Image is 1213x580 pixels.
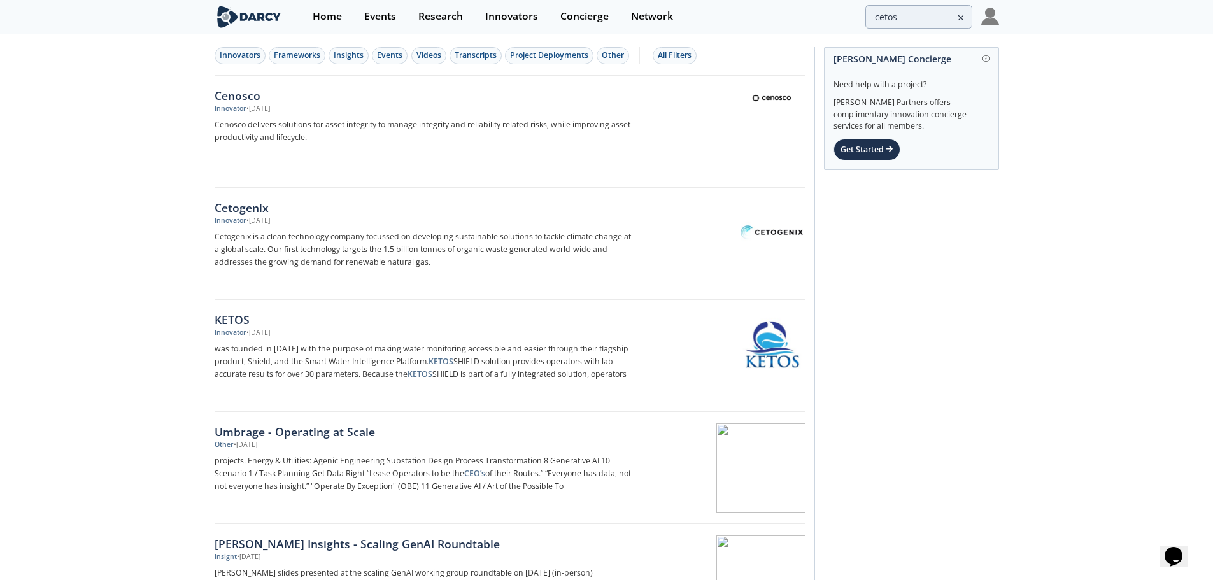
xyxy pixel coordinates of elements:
div: Get Started [833,139,900,160]
button: Project Deployments [505,47,593,64]
img: KETOS [741,313,803,376]
div: All Filters [658,50,692,61]
div: Research [418,11,463,22]
button: Insights [329,47,369,64]
div: [PERSON_NAME] Insights - Scaling GenAI Roundtable [215,535,636,552]
div: Project Deployments [510,50,588,61]
strong: KETOS [408,369,432,379]
div: Innovator [215,104,246,114]
p: Cenosco delivers solutions for asset integrity to manage integrity and reliability related risks,... [215,118,636,144]
a: Umbrage - Operating at Scale Other •[DATE] projects. Energy & Utilities: Agenic Engineering Subst... [215,412,805,524]
iframe: chat widget [1160,529,1200,567]
a: Cenosco Innovator •[DATE] Cenosco delivers solutions for asset integrity to manage integrity and ... [215,76,805,188]
img: Profile [981,8,999,25]
div: • [DATE] [237,552,260,562]
img: logo-wide.svg [215,6,284,28]
a: KETOS Innovator •[DATE] was founded in [DATE] with the purpose of making water monitoring accessi... [215,300,805,412]
div: Events [364,11,396,22]
div: • [DATE] [234,440,257,450]
p: projects. Energy & Utilities: Agenic Engineering Substation Design Process Transformation 8 Gener... [215,455,636,493]
div: KETOS [215,311,636,328]
div: Transcripts [455,50,497,61]
div: Cetogenix [215,199,636,216]
strong: CEO’s [464,468,485,479]
div: • [DATE] [246,216,270,226]
input: Advanced Search [865,5,972,29]
button: Videos [411,47,446,64]
button: Frameworks [269,47,325,64]
div: [PERSON_NAME] Partners offers complimentary innovation concierge services for all members. [833,90,990,132]
div: Cenosco [215,87,636,104]
div: Innovators [220,50,260,61]
div: Insight [215,552,237,562]
div: Other [602,50,624,61]
button: Innovators [215,47,266,64]
div: Innovators [485,11,538,22]
div: Innovator [215,328,246,338]
div: Network [631,11,673,22]
p: Cetogenix is a clean technology company focussed on developing sustainable solutions to tackle cl... [215,230,636,269]
button: Events [372,47,408,64]
p: was founded in [DATE] with the purpose of making water monitoring accessible and easier through t... [215,343,636,381]
img: information.svg [982,55,990,62]
div: Home [313,11,342,22]
img: Cenosco [741,89,803,107]
div: Videos [416,50,441,61]
div: Insights [334,50,364,61]
div: • [DATE] [246,328,270,338]
div: Other [215,440,234,450]
strong: KETOS [429,356,453,367]
div: Frameworks [274,50,320,61]
div: Concierge [560,11,609,22]
button: Other [597,47,629,64]
button: All Filters [653,47,697,64]
button: Transcripts [450,47,502,64]
div: Need help with a project? [833,70,990,90]
div: [PERSON_NAME] Concierge [833,48,990,70]
p: [PERSON_NAME] slides presented at the scaling GenAI working group roundtable on [DATE] (in-person) [215,567,636,579]
div: Innovator [215,216,246,226]
div: • [DATE] [246,104,270,114]
a: Cetogenix Innovator •[DATE] Cetogenix is a clean technology company focussed on developing sustai... [215,188,805,300]
div: Events [377,50,402,61]
img: Cetogenix [741,201,803,264]
div: Umbrage - Operating at Scale [215,423,636,440]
